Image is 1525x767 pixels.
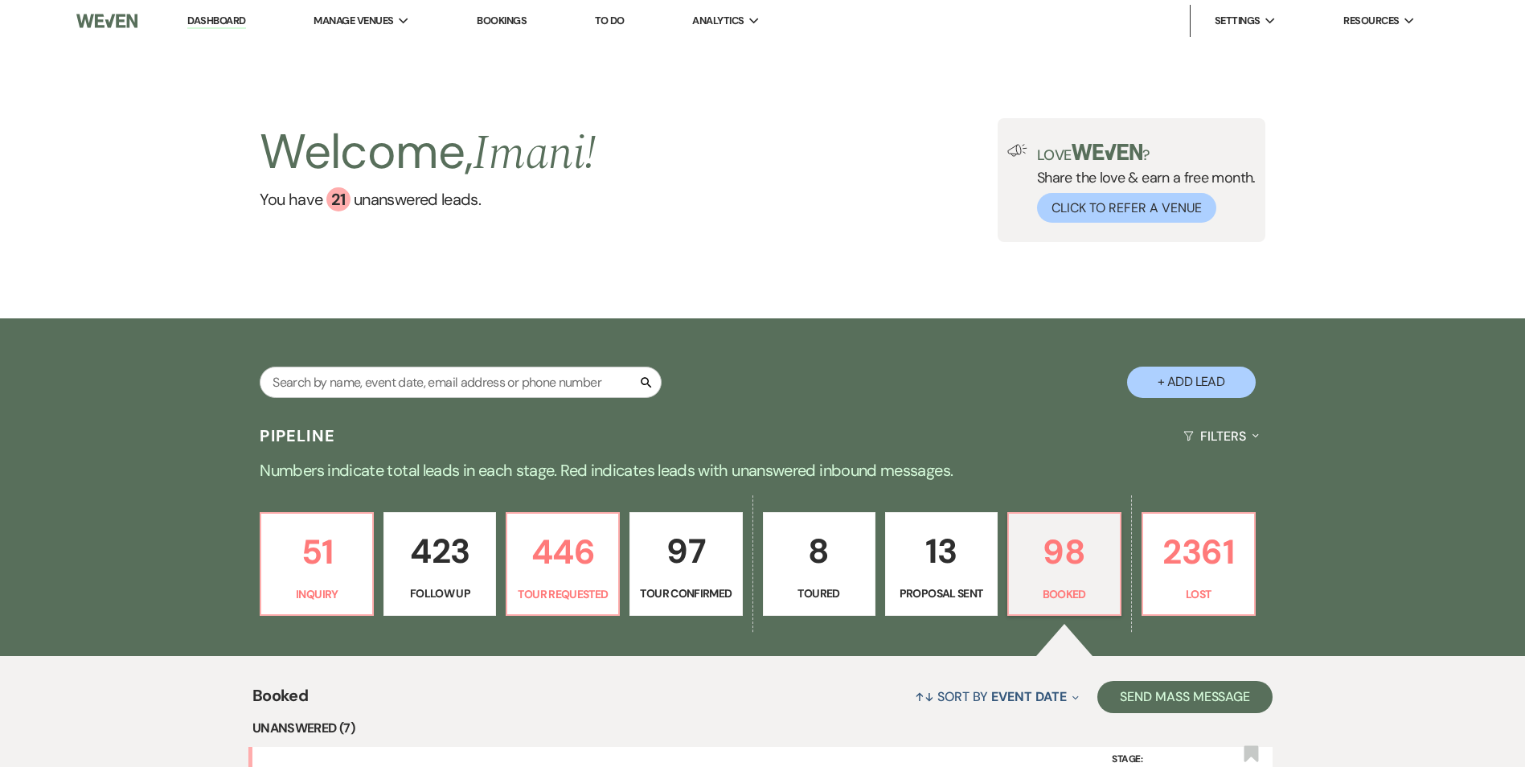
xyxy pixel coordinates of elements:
[595,14,625,27] a: To Do
[640,524,732,578] p: 97
[184,457,1342,483] p: Numbers indicate total leads in each stage. Red indicates leads with unanswered inbound messages.
[314,13,393,29] span: Manage Venues
[1153,525,1244,579] p: 2361
[773,524,865,578] p: 8
[773,584,865,602] p: Toured
[252,683,308,718] span: Booked
[260,512,374,617] a: 51Inquiry
[896,584,987,602] p: Proposal Sent
[394,524,486,578] p: 423
[383,512,496,617] a: 423Follow Up
[640,584,732,602] p: Tour Confirmed
[1153,585,1244,603] p: Lost
[1007,512,1121,617] a: 98Booked
[271,525,363,579] p: 51
[473,117,596,191] span: Imani !
[885,512,998,617] a: 13Proposal Sent
[1142,512,1256,617] a: 2361Lost
[1177,415,1265,457] button: Filters
[692,13,744,29] span: Analytics
[1343,13,1399,29] span: Resources
[1037,144,1256,162] p: Love ?
[326,187,351,211] div: 21
[1037,193,1216,223] button: Click to Refer a Venue
[477,14,527,27] a: Bookings
[517,585,609,603] p: Tour Requested
[76,4,137,38] img: Weven Logo
[1097,681,1273,713] button: Send Mass Message
[260,367,662,398] input: Search by name, event date, email address or phone number
[271,585,363,603] p: Inquiry
[629,512,742,617] a: 97Tour Confirmed
[1007,144,1027,157] img: loud-speaker-illustration.svg
[1019,585,1110,603] p: Booked
[1027,144,1256,223] div: Share the love & earn a free month.
[394,584,486,602] p: Follow Up
[1215,13,1261,29] span: Settings
[252,718,1273,739] li: Unanswered (7)
[915,688,934,705] span: ↑↓
[517,525,609,579] p: 446
[1127,367,1256,398] button: + Add Lead
[1072,144,1143,160] img: weven-logo-green.svg
[908,675,1085,718] button: Sort By Event Date
[763,512,875,617] a: 8Toured
[187,14,245,29] a: Dashboard
[260,425,335,447] h3: Pipeline
[1019,525,1110,579] p: 98
[260,187,596,211] a: You have 21 unanswered leads.
[896,524,987,578] p: 13
[991,688,1066,705] span: Event Date
[260,118,596,187] h2: Welcome,
[506,512,620,617] a: 446Tour Requested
